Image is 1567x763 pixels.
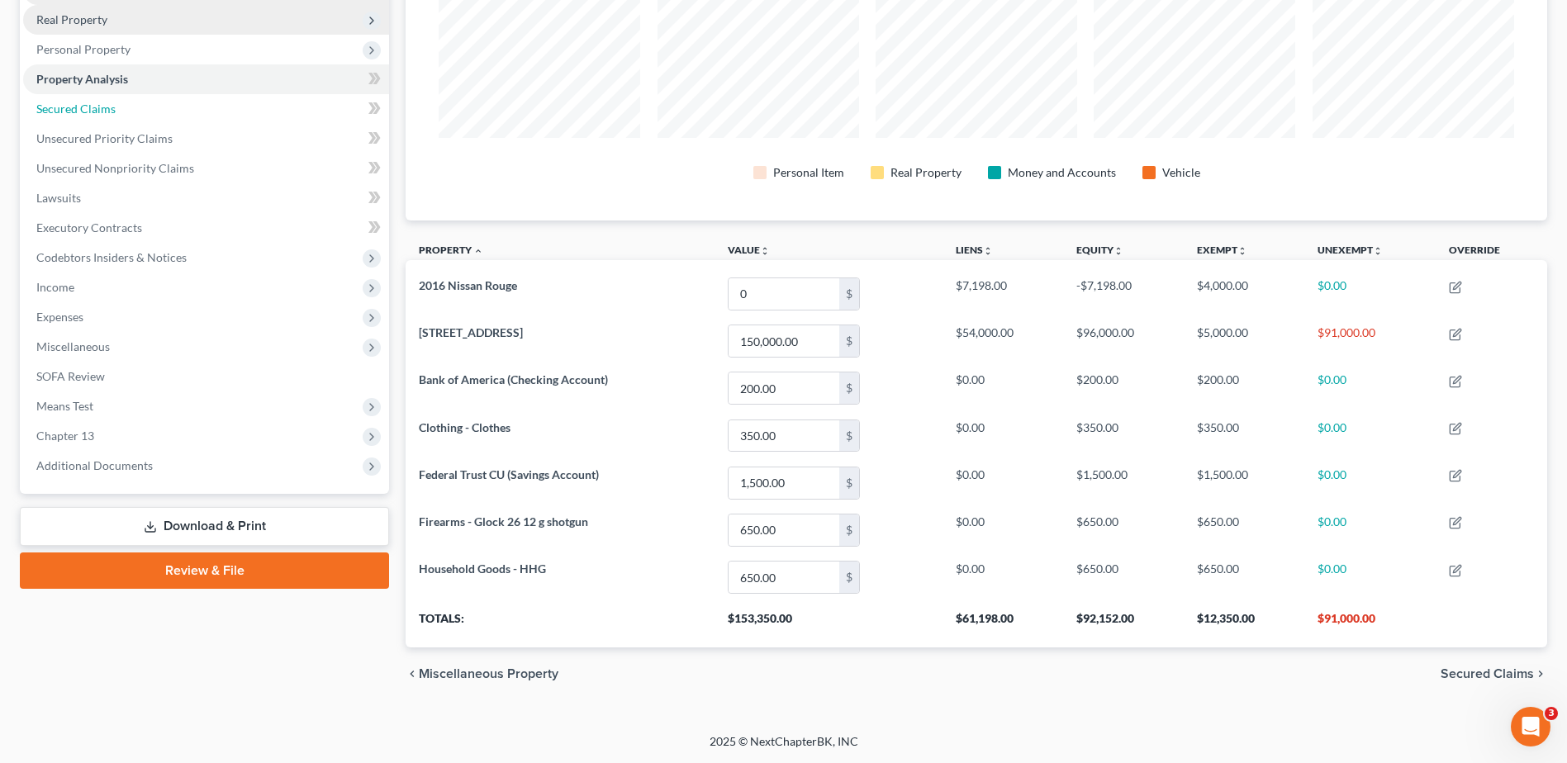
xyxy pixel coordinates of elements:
a: Unsecured Nonpriority Claims [23,154,389,183]
div: Adding Income [24,391,306,421]
span: Secured Claims [36,102,116,116]
img: Profile image for James [225,26,258,59]
span: 2016 Nissan Rouge [419,278,517,292]
span: Lawsuits [36,191,81,205]
span: Miscellaneous [36,339,110,353]
span: Codebtors Insiders & Notices [36,250,187,264]
td: $7,198.00 [943,270,1063,317]
div: $ [839,467,859,499]
input: 0.00 [729,325,839,357]
span: Miscellaneous Property [419,667,558,680]
p: How can we help? [33,145,297,173]
img: Profile image for Emma [193,26,226,59]
td: $0.00 [1304,270,1436,317]
th: Override [1436,234,1547,271]
span: Means Test [36,399,93,413]
div: Send us a messageWe typically reply in a few hours [17,194,314,257]
i: chevron_left [406,667,419,680]
th: $92,152.00 [1063,601,1184,647]
a: Unexemptunfold_more [1318,244,1383,256]
td: $0.00 [1304,506,1436,553]
p: Hi there! [33,117,297,145]
td: $0.00 [943,459,1063,506]
a: Review & File [20,552,389,589]
td: $0.00 [943,365,1063,412]
td: $0.00 [943,553,1063,600]
span: Home [36,557,74,568]
td: $91,000.00 [1304,318,1436,365]
button: Messages [110,515,220,581]
a: Secured Claims [23,94,389,124]
img: logo [33,37,129,52]
span: Expenses [36,310,83,324]
span: Firearms - Glock 26 12 g shotgun [419,514,588,528]
td: $96,000.00 [1063,318,1184,365]
td: $0.00 [1304,412,1436,459]
span: [STREET_ADDRESS] [419,325,523,339]
a: Property Analysis [23,64,389,94]
td: $350.00 [1063,412,1184,459]
div: Personal Item [773,164,844,181]
i: unfold_more [760,246,770,256]
div: $ [839,278,859,310]
td: $0.00 [1304,553,1436,600]
span: Personal Property [36,42,131,56]
td: $200.00 [1063,365,1184,412]
th: $153,350.00 [715,601,942,647]
span: SOFA Review [36,369,105,383]
div: Amendments [34,428,277,445]
div: Adding Income [34,397,277,415]
button: Help [221,515,330,581]
div: $ [839,514,859,546]
div: Close [284,26,314,56]
td: $0.00 [1304,365,1436,412]
span: Federal Trust CU (Savings Account) [419,467,599,481]
div: Amendments [24,421,306,452]
td: $200.00 [1184,365,1304,412]
span: Income [36,280,74,294]
input: 0.00 [729,372,839,404]
td: $1,500.00 [1063,459,1184,506]
div: We typically reply in a few hours [34,225,276,243]
span: Additional Documents [36,458,153,472]
div: $ [839,562,859,593]
div: Real Property [890,164,962,181]
a: Download & Print [20,507,389,546]
span: Clothing - Clothes [419,420,510,434]
span: Unsecured Nonpriority Claims [36,161,194,175]
a: Lawsuits [23,183,389,213]
div: $ [839,420,859,452]
span: Real Property [36,12,107,26]
a: Valueunfold_more [728,244,770,256]
div: Attorney's Disclosure of Compensation [34,367,277,384]
th: Totals: [406,601,715,647]
td: $650.00 [1184,506,1304,553]
input: 0.00 [729,278,839,310]
div: Statement of Financial Affairs - Payments Made in the Last 90 days [34,319,277,353]
i: chevron_right [1534,667,1547,680]
td: $650.00 [1184,553,1304,600]
span: Unsecured Priority Claims [36,131,173,145]
td: $54,000.00 [943,318,1063,365]
td: $1,500.00 [1184,459,1304,506]
input: 0.00 [729,467,839,499]
a: Equityunfold_more [1076,244,1123,256]
th: $12,350.00 [1184,601,1304,647]
a: Executory Contracts [23,213,389,243]
td: $350.00 [1184,412,1304,459]
a: Unsecured Priority Claims [23,124,389,154]
a: Property expand_less [419,244,483,256]
i: unfold_more [1114,246,1123,256]
input: 0.00 [729,420,839,452]
button: Secured Claims chevron_right [1441,667,1547,680]
div: $ [839,372,859,404]
td: $0.00 [943,506,1063,553]
div: Attorney's Disclosure of Compensation [24,360,306,391]
td: $5,000.00 [1184,318,1304,365]
button: chevron_left Miscellaneous Property [406,667,558,680]
td: $0.00 [943,412,1063,459]
iframe: Intercom live chat [1511,707,1550,746]
span: Executory Contracts [36,220,142,235]
i: expand_less [473,246,483,256]
span: 3 [1545,707,1558,720]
